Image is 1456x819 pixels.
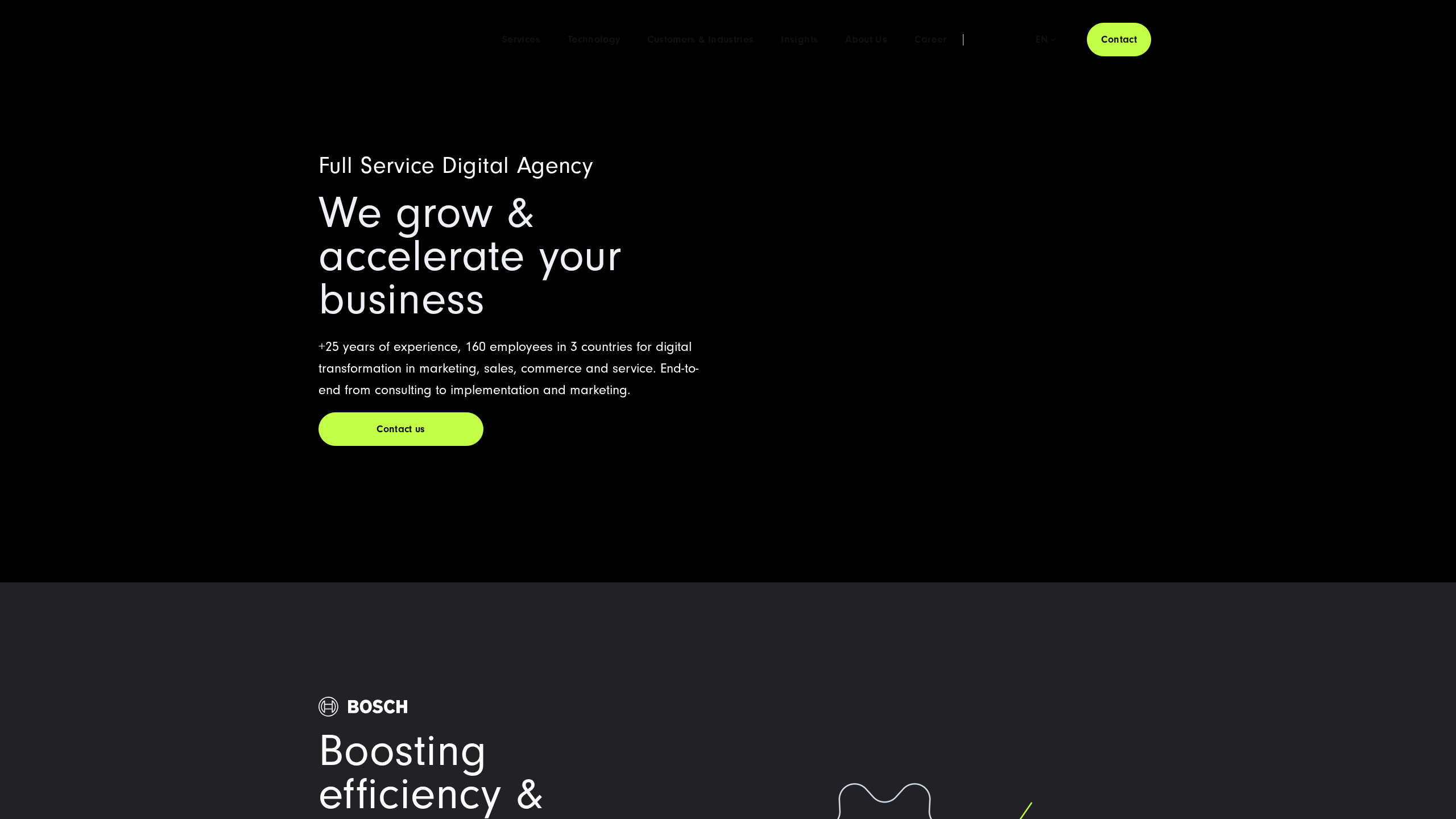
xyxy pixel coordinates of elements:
[318,336,714,401] p: +25 years of experience, 160 employees in 3 countries for digital transformation in marketing, sa...
[1087,23,1151,56] a: Contact
[647,34,754,45] a: Customers & Industries
[502,34,540,45] a: Services
[318,188,622,325] span: We grow & accelerate your business
[318,697,407,717] img: bosch-logo-white
[845,34,887,45] a: About Us
[781,34,818,45] a: Insights
[1036,34,1056,45] div: en
[318,24,454,56] img: SUNZINET Full Service Digital Agentur
[915,34,946,45] a: Career
[318,152,593,179] span: Full Service Digital Agency
[568,34,621,45] a: Technology
[318,412,483,446] a: Contact us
